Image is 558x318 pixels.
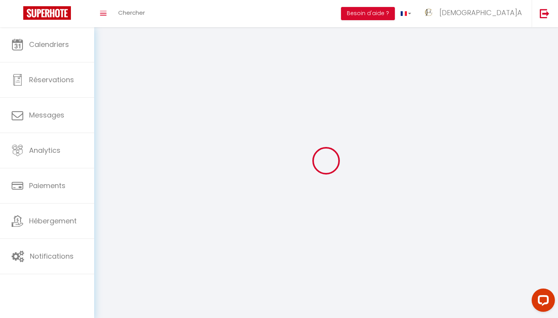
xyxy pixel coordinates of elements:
span: Messages [29,110,64,120]
span: Chercher [118,9,145,17]
span: Réservations [29,75,74,85]
span: Analytics [29,145,60,155]
img: logout [540,9,549,18]
span: Hébergement [29,216,77,226]
span: [DEMOGRAPHIC_DATA]A [439,8,522,17]
span: Notifications [30,251,74,261]
span: Paiements [29,181,65,190]
img: Super Booking [23,6,71,20]
button: Besoin d'aide ? [341,7,395,20]
img: ... [423,7,434,19]
iframe: LiveChat chat widget [525,285,558,318]
span: Calendriers [29,40,69,49]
